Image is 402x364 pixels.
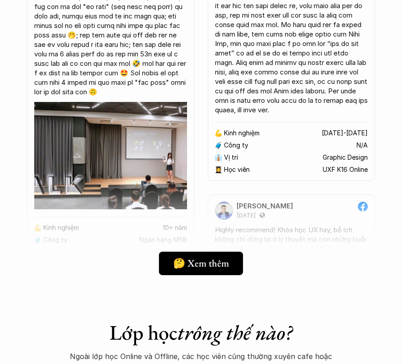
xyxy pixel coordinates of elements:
[322,129,368,137] p: [DATE]-[DATE]
[323,166,368,174] p: UXF K16 Online
[159,252,243,275] a: 🤔 Xem thêm
[215,166,222,174] p: 👩‍🎓
[215,154,222,161] p: 👔
[215,129,222,137] p: 💪
[40,320,362,345] h1: Lớp học
[224,154,238,161] p: Vị trí
[356,142,368,149] p: N/A
[173,258,229,269] h5: 🤔 Xem thêm
[224,129,260,137] p: Kinh nghiệm
[224,166,250,174] p: Học viên
[323,154,368,161] p: Graphic Design
[178,319,292,346] em: trông thế nào?
[224,142,248,149] p: Công ty
[215,142,222,149] p: 🧳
